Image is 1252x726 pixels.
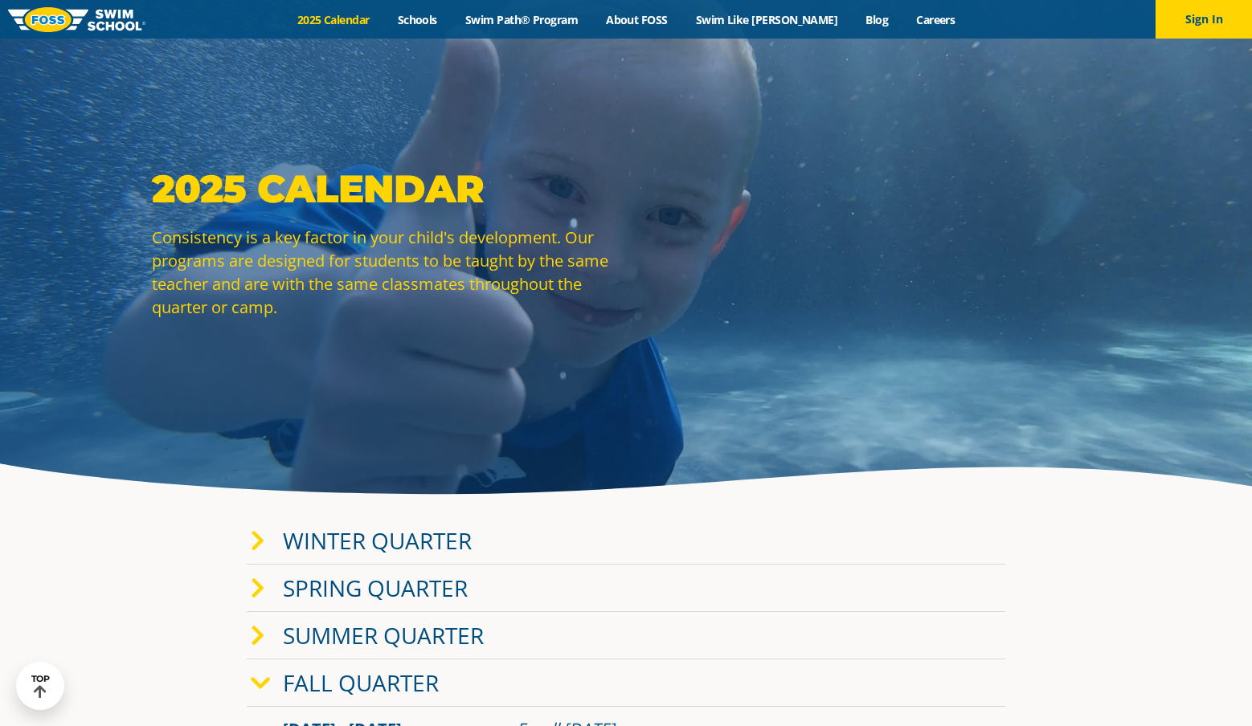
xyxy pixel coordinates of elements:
[283,620,484,651] a: Summer Quarter
[152,226,618,319] p: Consistency is a key factor in your child's development. Our programs are designed for students t...
[283,667,439,698] a: Fall Quarter
[451,12,591,27] a: Swim Path® Program
[592,12,682,27] a: About FOSS
[852,12,902,27] a: Blog
[8,7,145,32] img: FOSS Swim School Logo
[283,525,472,556] a: Winter Quarter
[283,12,383,27] a: 2025 Calendar
[283,573,468,603] a: Spring Quarter
[152,165,484,212] strong: 2025 Calendar
[31,674,50,699] div: TOP
[681,12,852,27] a: Swim Like [PERSON_NAME]
[383,12,451,27] a: Schools
[902,12,969,27] a: Careers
